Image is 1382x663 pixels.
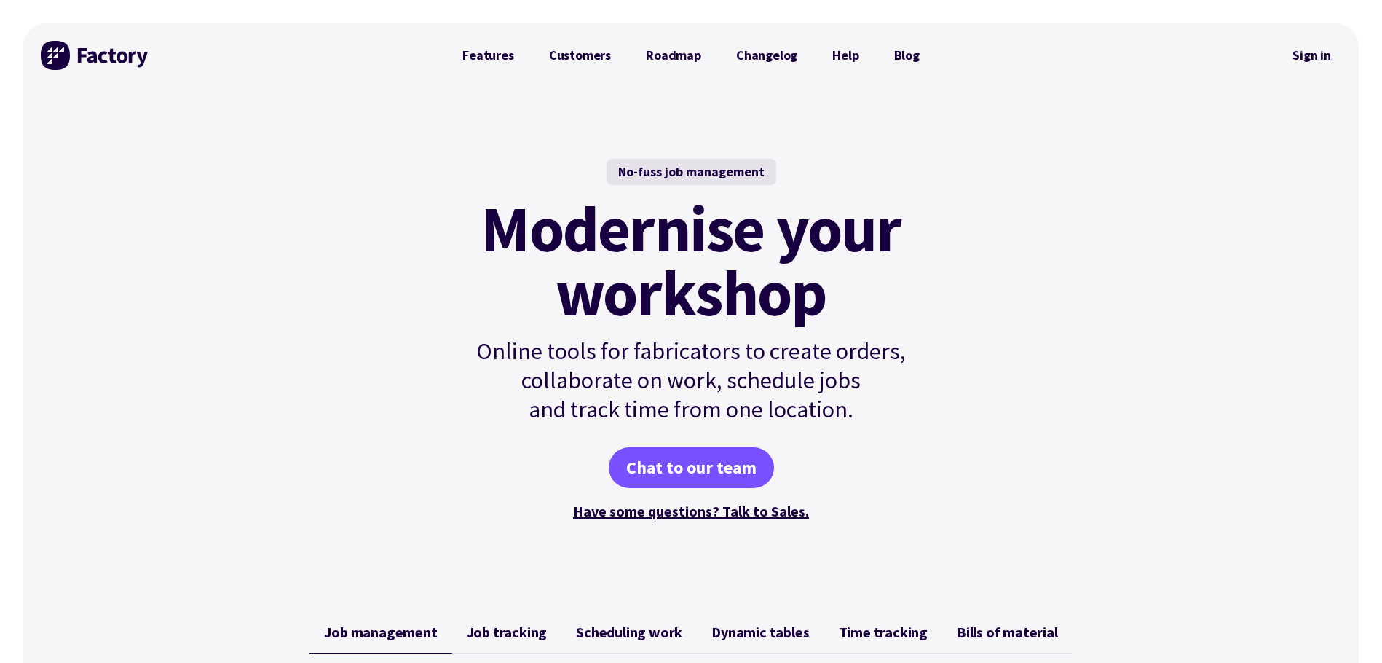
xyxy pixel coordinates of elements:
a: Have some questions? Talk to Sales. [573,502,809,520]
a: Sign in [1282,39,1341,72]
a: Blog [877,41,937,70]
span: Bills of material [957,624,1058,641]
p: Online tools for fabricators to create orders, collaborate on work, schedule jobs and track time ... [445,337,937,424]
span: Scheduling work [576,624,682,641]
a: Features [445,41,532,70]
img: Factory [41,41,150,70]
iframe: Chat Widget [1309,593,1382,663]
span: Time tracking [839,624,928,641]
a: Chat to our team [609,447,774,488]
span: Job tracking [467,624,548,641]
div: No-fuss job management [607,159,776,185]
span: Job management [324,624,437,641]
a: Customers [532,41,628,70]
nav: Primary Navigation [445,41,937,70]
mark: Modernise your workshop [481,197,901,325]
span: Dynamic tables [711,624,809,641]
a: Changelog [719,41,815,70]
a: Help [815,41,876,70]
nav: Secondary Navigation [1282,39,1341,72]
a: Roadmap [628,41,719,70]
